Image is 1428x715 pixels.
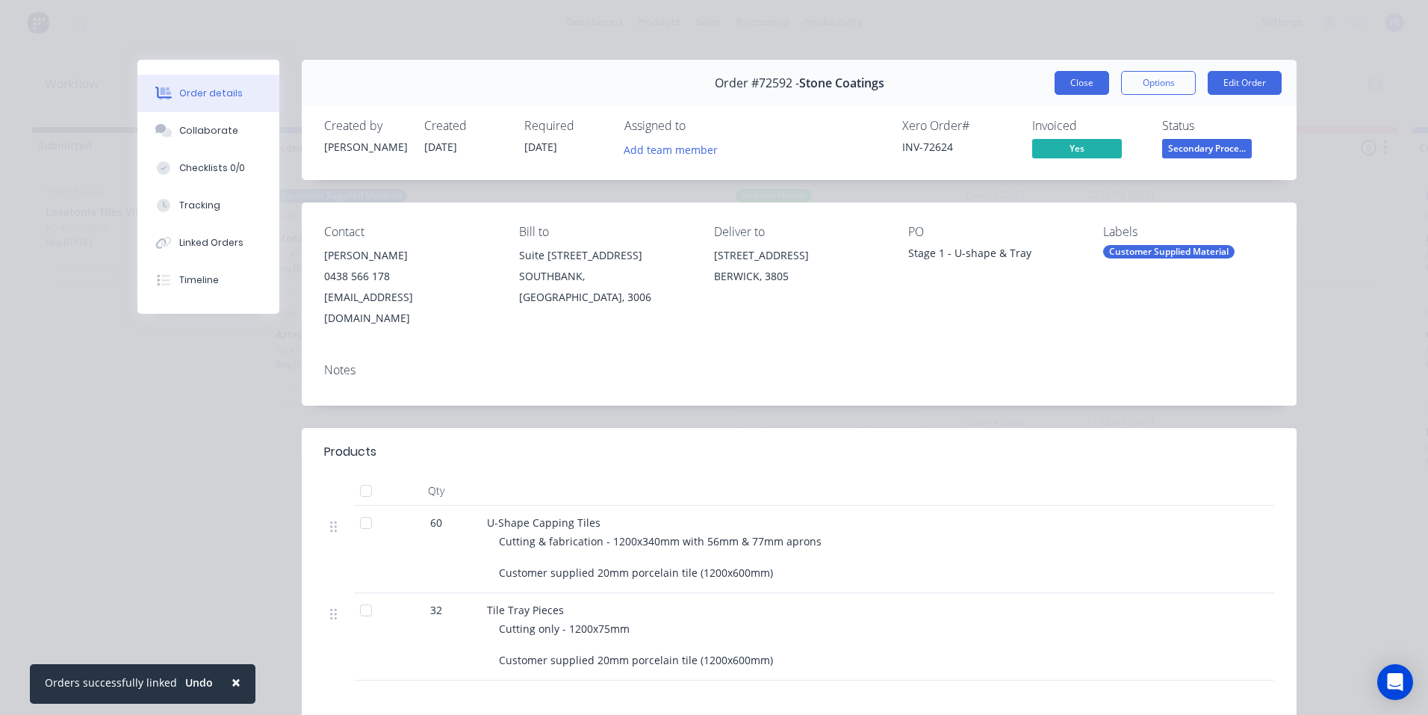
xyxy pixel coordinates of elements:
[232,672,240,693] span: ×
[137,149,279,187] button: Checklists 0/0
[324,363,1274,377] div: Notes
[499,622,773,667] span: Cutting only - 1200x75mm Customer supplied 20mm porcelain tile (1200x600mm)
[324,266,495,287] div: 0438 566 178
[524,140,557,154] span: [DATE]
[715,76,799,90] span: Order #72592 -
[179,124,238,137] div: Collaborate
[391,476,481,506] div: Qty
[908,245,1079,266] div: Stage 1 - U-shape & Tray
[179,236,243,250] div: Linked Orders
[714,245,885,266] div: [STREET_ADDRESS]
[616,139,726,159] button: Add team member
[487,516,600,530] span: U-Shape Capping Tiles
[324,245,495,329] div: [PERSON_NAME]0438 566 178[EMAIL_ADDRESS][DOMAIN_NAME]
[324,443,376,461] div: Products
[217,664,255,700] button: Close
[1121,71,1196,95] button: Options
[179,199,220,212] div: Tracking
[1162,139,1252,158] span: Secondary Proce...
[430,515,442,530] span: 60
[714,225,885,239] div: Deliver to
[324,119,406,133] div: Created by
[1103,245,1235,259] div: Customer Supplied Material
[324,139,406,155] div: [PERSON_NAME]
[137,112,279,149] button: Collaborate
[519,245,690,266] div: Suite [STREET_ADDRESS]
[137,75,279,112] button: Order details
[1162,119,1274,133] div: Status
[1377,664,1413,700] div: Open Intercom Messenger
[624,119,774,133] div: Assigned to
[177,672,221,694] button: Undo
[430,602,442,618] span: 32
[137,261,279,299] button: Timeline
[324,287,495,329] div: [EMAIL_ADDRESS][DOMAIN_NAME]
[902,119,1014,133] div: Xero Order #
[524,119,606,133] div: Required
[1162,139,1252,161] button: Secondary Proce...
[902,139,1014,155] div: INV-72624
[137,187,279,224] button: Tracking
[519,225,690,239] div: Bill to
[519,266,690,308] div: SOUTHBANK, [GEOGRAPHIC_DATA], 3006
[1032,119,1144,133] div: Invoiced
[799,76,884,90] span: Stone Coatings
[179,87,243,100] div: Order details
[714,266,885,287] div: BERWICK, 3805
[714,245,885,293] div: [STREET_ADDRESS]BERWICK, 3805
[499,534,822,580] span: Cutting & fabrication - 1200x340mm with 56mm & 77mm aprons Customer supplied 20mm porcelain tile ...
[324,245,495,266] div: [PERSON_NAME]
[1103,225,1274,239] div: Labels
[1208,71,1282,95] button: Edit Order
[1032,139,1122,158] span: Yes
[424,140,457,154] span: [DATE]
[179,273,219,287] div: Timeline
[908,225,1079,239] div: PO
[624,139,726,159] button: Add team member
[137,224,279,261] button: Linked Orders
[487,603,564,617] span: Tile Tray Pieces
[45,675,177,690] div: Orders successfully linked
[179,161,245,175] div: Checklists 0/0
[324,225,495,239] div: Contact
[519,245,690,308] div: Suite [STREET_ADDRESS]SOUTHBANK, [GEOGRAPHIC_DATA], 3006
[424,119,506,133] div: Created
[1055,71,1109,95] button: Close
